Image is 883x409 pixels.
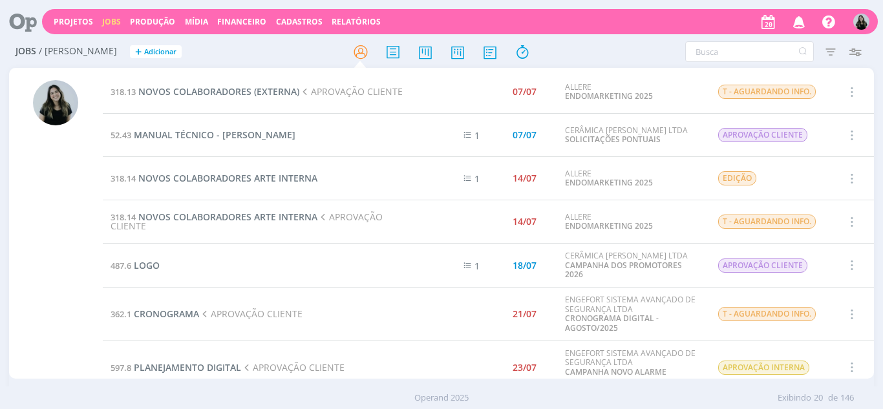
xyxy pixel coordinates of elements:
input: Busca [685,41,814,62]
div: CERÂMICA [PERSON_NAME] LTDA [565,126,698,145]
button: Mídia [181,17,212,27]
span: APROVAÇÃO CLIENTE [111,211,383,232]
span: 318.14 [111,173,136,184]
a: Relatórios [332,16,381,27]
a: 487.6LOGO [111,259,160,271]
button: Financeiro [213,17,270,27]
div: 14/07 [513,174,537,183]
button: +Adicionar [130,45,182,59]
img: V [33,80,78,125]
button: V [853,10,870,33]
a: ENDOMARKETING 2025 [565,90,653,101]
span: NOVOS COLABORADORES ARTE INTERNA [138,211,317,223]
span: 1 [474,129,480,142]
div: 18/07 [513,261,537,270]
span: NOVOS COLABORADORES ARTE INTERNA [138,172,317,184]
a: ENDOMARKETING 2025 [565,177,653,188]
button: Relatórios [328,17,385,27]
a: Financeiro [217,16,266,27]
span: CRONOGRAMA [134,308,199,320]
span: APROVAÇÃO CLIENTE [718,128,807,142]
span: T - AGUARDANDO INFO. [718,215,816,229]
span: Cadastros [276,16,323,27]
span: APROVAÇÃO CLIENTE [199,308,303,320]
span: APROVAÇÃO CLIENTE [299,85,403,98]
a: CRONOGRAMA DIGITAL - AGOSTO/2025 [565,313,659,333]
div: CERÂMICA [PERSON_NAME] LTDA [565,251,698,279]
span: APROVAÇÃO CLIENTE [241,361,345,373]
a: Jobs [102,16,121,27]
a: 52.43MANUAL TÉCNICO - [PERSON_NAME] [111,129,295,141]
div: 23/07 [513,363,537,372]
span: 1 [474,260,480,272]
span: APROVAÇÃO CLIENTE [718,258,807,273]
span: 318.13 [111,86,136,98]
div: 07/07 [513,131,537,140]
span: APROVAÇÃO INTERNA [718,361,809,375]
span: 1 [474,173,480,185]
div: ALLERE [565,213,698,231]
a: Mídia [185,16,208,27]
span: de [828,392,838,404]
span: NOVOS COLABORADORES (EXTERNA) [138,85,299,98]
a: 318.14NOVOS COLABORADORES ARTE INTERNA [111,172,317,184]
div: ENGEFORT SISTEMA AVANÇADO DE SEGURANÇA LTDA [565,349,698,386]
a: SOLICITAÇÕES PONTUAIS [565,134,661,145]
button: Produção [126,17,179,27]
a: CAMPANHA DOS PROMOTORES 2026 [565,260,682,280]
span: EDIÇÃO [718,171,756,185]
span: 20 [814,392,823,404]
span: 597.8 [111,362,131,373]
span: 146 [840,392,854,404]
button: Cadastros [272,17,326,27]
span: 52.43 [111,129,131,141]
a: CAMPANHA NOVO ALARME INTELBRAS [565,366,666,386]
div: 07/07 [513,87,537,96]
a: 362.1CRONOGRAMA [111,308,199,320]
span: 318.14 [111,211,136,223]
a: 597.8PLANEJAMENTO DIGITAL [111,361,241,373]
span: T - AGUARDANDO INFO. [718,85,816,99]
a: 318.13NOVOS COLABORADORES (EXTERNA) [111,85,299,98]
a: Projetos [54,16,93,27]
button: Jobs [98,17,125,27]
span: LOGO [134,259,160,271]
div: 14/07 [513,217,537,226]
span: PLANEJAMENTO DIGITAL [134,361,241,373]
img: V [853,14,869,30]
span: Jobs [16,46,36,57]
span: 362.1 [111,308,131,320]
a: Produção [130,16,175,27]
a: 318.14NOVOS COLABORADORES ARTE INTERNA [111,211,317,223]
div: ALLERE [565,83,698,101]
button: Projetos [50,17,97,27]
span: Exibindo [778,392,811,404]
span: / [PERSON_NAME] [39,46,117,57]
span: MANUAL TÉCNICO - [PERSON_NAME] [134,129,295,141]
span: T - AGUARDANDO INFO. [718,307,816,321]
span: 487.6 [111,260,131,271]
div: ALLERE [565,169,698,188]
div: 21/07 [513,309,537,319]
span: Adicionar [144,48,176,56]
div: ENGEFORT SISTEMA AVANÇADO DE SEGURANÇA LTDA [565,295,698,333]
span: + [135,45,142,59]
a: ENDOMARKETING 2025 [565,220,653,231]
